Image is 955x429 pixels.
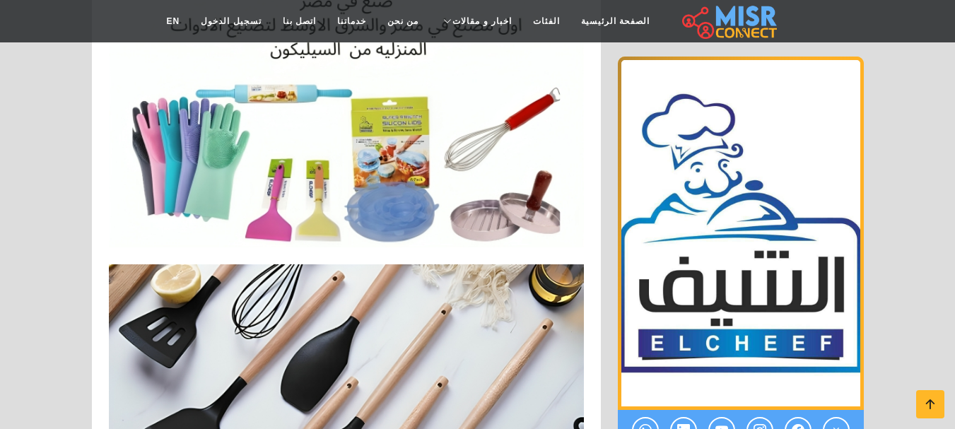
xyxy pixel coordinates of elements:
span: اخبار و مقالات [452,15,512,28]
a: اخبار و مقالات [429,8,522,35]
a: تسجيل الدخول [190,8,271,35]
a: الصفحة الرئيسية [570,8,660,35]
a: من نحن [377,8,429,35]
a: الفئات [522,8,570,35]
a: اتصل بنا [272,8,327,35]
img: main.misr_connect [682,4,777,39]
a: EN [156,8,191,35]
div: 1 / 1 [618,57,864,410]
img: مصنع الشيف للأدوات المنزلية [618,57,864,410]
a: خدماتنا [327,8,377,35]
